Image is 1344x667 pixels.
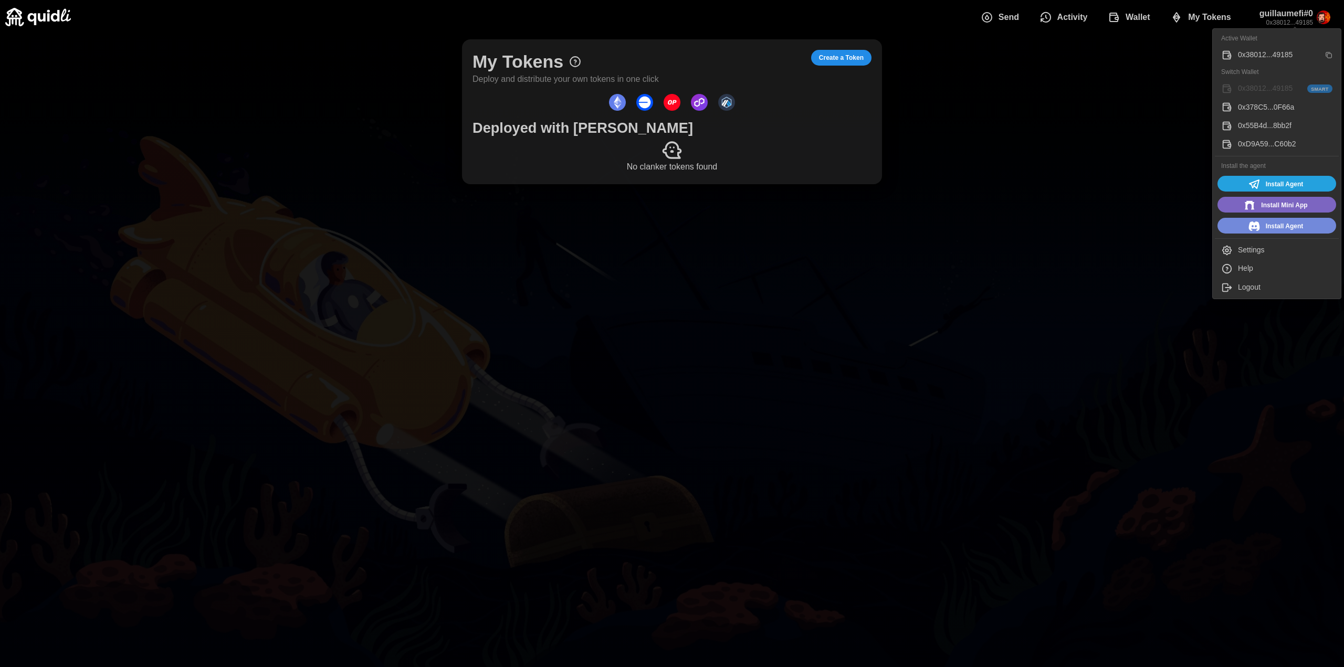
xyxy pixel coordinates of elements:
h1: Deployed with [PERSON_NAME] [472,119,871,137]
button: Arbitrum [716,91,738,113]
p: 0x38012...49185 [1259,18,1313,27]
span: My Tokens [1188,7,1231,28]
div: Active Wallet [1215,31,1339,46]
span: Create a Token [819,50,864,65]
img: Quidli [5,8,71,26]
span: Install Agent [1266,177,1304,191]
div: 0x378C5...0F66a [1238,101,1332,113]
button: Polygon [688,91,710,113]
div: 0xD9A59...C60b2 [1238,139,1332,150]
p: Deploy and distribute your own tokens in one click [472,73,659,86]
span: Wallet [1126,7,1150,28]
div: Logout [1238,282,1332,293]
div: Settings [1238,245,1332,256]
h1: My Tokens [472,50,563,73]
div: 0x38012...49185 [1238,83,1332,94]
button: My Tokens [1162,6,1243,28]
span: Send [999,7,1019,28]
span: Install Agent [1266,219,1304,233]
div: Install the agent [1215,158,1339,174]
a: Add to #24A1DE [1217,176,1336,192]
span: Activity [1057,7,1088,28]
div: 0x55B4d...8bb2f [1238,120,1332,132]
button: Ethereum [606,91,628,113]
img: Base [636,94,653,111]
p: No clanker tokens found [472,161,871,174]
div: Help [1238,263,1332,274]
button: Base [634,91,656,113]
a: Add to #7c65c1 [1217,197,1336,213]
button: Send [972,6,1031,28]
button: Optimism [661,91,683,113]
img: Polygon [691,94,708,111]
img: Arbitrum [718,94,735,111]
img: rectcrop3 [1317,10,1330,24]
img: Ethereum [609,94,626,111]
a: Add to #7289da [1217,218,1336,234]
button: Create a Token [811,50,871,66]
span: Smart [1311,86,1329,93]
img: Optimism [664,94,680,111]
button: Activity [1031,6,1099,28]
p: guillaumefi#0 [1259,7,1313,20]
div: 0x38012...49185 [1238,49,1320,61]
button: Wallet [1099,6,1162,28]
span: Install Mini App [1262,198,1308,212]
div: Switch Wallet [1215,65,1339,80]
